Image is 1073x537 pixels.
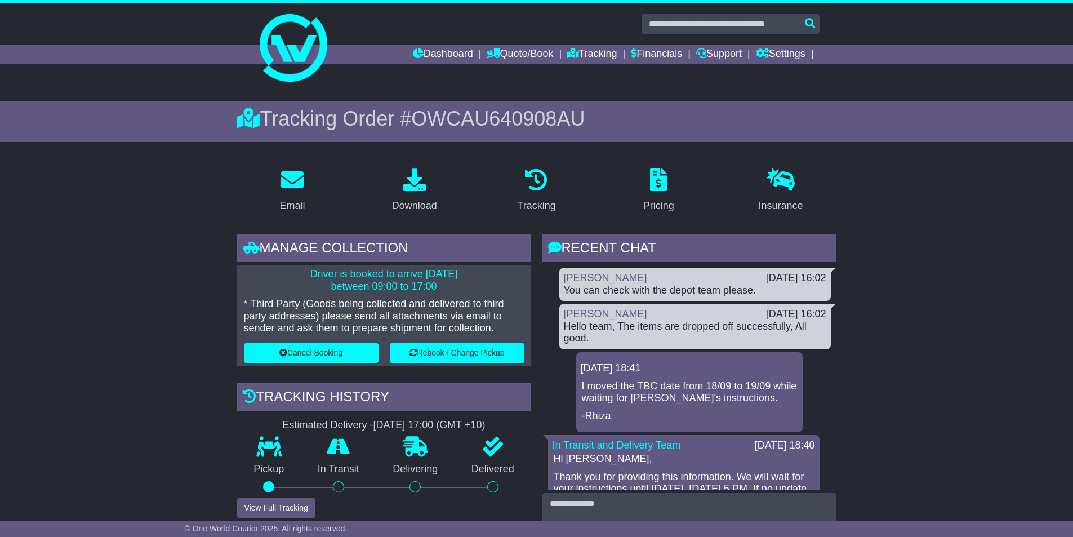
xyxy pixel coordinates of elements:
[237,106,836,131] div: Tracking Order #
[376,463,455,476] p: Delivering
[581,362,798,375] div: [DATE] 18:41
[279,198,305,214] div: Email
[237,383,531,414] div: Tracking history
[766,308,826,321] div: [DATE] 16:02
[766,272,826,285] div: [DATE] 16:02
[643,198,674,214] div: Pricing
[455,463,531,476] p: Delivered
[755,440,815,452] div: [DATE] 18:40
[413,45,473,64] a: Dashboard
[385,165,444,218] a: Download
[553,440,681,451] a: In Transit and Delivery Team
[244,343,379,363] button: Cancel Booking
[636,165,682,218] a: Pricing
[237,498,315,518] button: View Full Tracking
[237,463,301,476] p: Pickup
[244,268,524,292] p: Driver is booked to arrive [DATE] between 09:00 to 17:00
[373,419,486,432] div: [DATE] 17:00 (GMT +10)
[390,343,524,363] button: Rebook / Change Pickup
[751,165,811,218] a: Insurance
[237,419,531,432] div: Estimated Delivery -
[517,198,555,214] div: Tracking
[564,308,647,319] a: [PERSON_NAME]
[510,165,563,218] a: Tracking
[554,453,814,465] p: Hi [PERSON_NAME],
[392,198,437,214] div: Download
[564,272,647,283] a: [PERSON_NAME]
[272,165,312,218] a: Email
[582,380,797,405] p: I moved the TBC date from 18/09 to 19/09 while waiting for [PERSON_NAME]'s instructions.
[411,107,585,130] span: OWCAU640908AU
[696,45,742,64] a: Support
[759,198,803,214] div: Insurance
[487,45,553,64] a: Quote/Book
[237,234,531,265] div: Manage collection
[582,410,797,423] p: -Rhiza
[564,321,826,345] div: Hello team, The items are dropped off successfully, All good.
[542,234,836,265] div: RECENT CHAT
[554,471,814,508] p: Thank you for providing this information. We will wait for your instructions until [DATE], [DATE]...
[756,45,805,64] a: Settings
[567,45,617,64] a: Tracking
[185,524,348,533] span: © One World Courier 2025. All rights reserved.
[301,463,376,476] p: In Transit
[244,298,524,335] p: * Third Party (Goods being collected and delivered to third party addresses) please send all atta...
[631,45,682,64] a: Financials
[564,285,826,297] div: You can check with the depot team please.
